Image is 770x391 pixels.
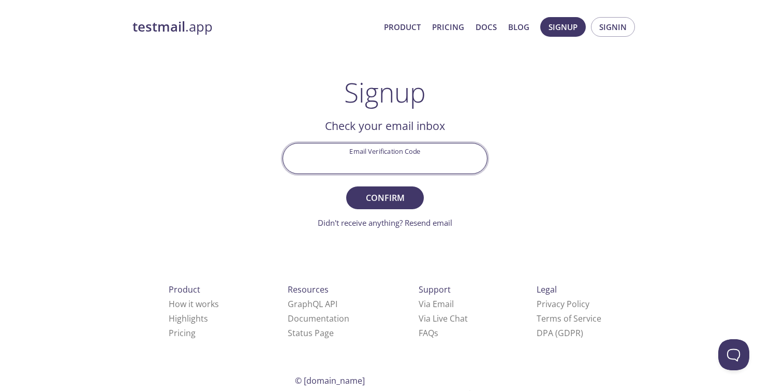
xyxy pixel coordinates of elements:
a: testmail.app [132,18,376,36]
a: Highlights [169,313,208,324]
a: Product [384,20,421,34]
span: Legal [537,284,557,295]
span: s [434,327,438,339]
button: Confirm [346,186,424,209]
span: Signin [599,20,627,34]
a: Documentation [288,313,349,324]
button: Signup [540,17,586,37]
span: Resources [288,284,329,295]
a: DPA (GDPR) [537,327,583,339]
a: Via Live Chat [419,313,468,324]
span: Confirm [358,191,412,205]
a: Status Page [288,327,334,339]
span: Product [169,284,200,295]
a: How it works [169,298,219,310]
a: GraphQL API [288,298,337,310]
span: Support [419,284,451,295]
a: Terms of Service [537,313,601,324]
span: Signup [549,20,577,34]
a: Privacy Policy [537,298,589,310]
h1: Signup [344,77,426,108]
a: FAQ [419,327,438,339]
button: Signin [591,17,635,37]
h2: Check your email inbox [283,117,487,135]
iframe: Help Scout Beacon - Open [718,339,749,370]
a: Pricing [169,327,196,339]
a: Blog [508,20,529,34]
a: Pricing [432,20,464,34]
a: Via Email [419,298,454,310]
strong: testmail [132,18,185,36]
a: Didn't receive anything? Resend email [318,218,452,228]
a: Docs [476,20,497,34]
span: © [DOMAIN_NAME] [295,375,365,386]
